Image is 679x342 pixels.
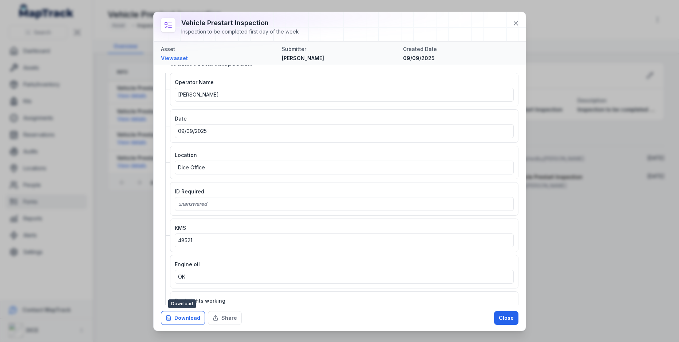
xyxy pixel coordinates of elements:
[175,79,214,85] span: Operator Name
[161,46,175,52] span: Asset
[175,152,197,158] span: Location
[282,46,306,52] span: Submitter
[181,18,299,28] h3: Vehicle Prestart Inspection
[175,188,204,194] span: ID Required
[181,28,299,35] div: Inspection to be completed first day of the week
[178,237,192,243] span: 48521
[178,128,207,134] span: 09/09/2025
[168,299,196,308] span: Download
[178,164,205,170] span: Dice Office
[282,55,324,61] span: [PERSON_NAME]
[178,128,207,134] time: 09/09/2025, 12:30:00 am
[403,55,435,61] span: 09/09/2025
[403,55,435,61] time: 09/09/2025, 2:57:59 pm
[178,91,219,98] span: [PERSON_NAME]
[178,201,207,207] span: unanswered
[175,225,186,231] span: KMS
[208,311,242,325] button: Share
[161,55,276,62] a: Viewasset
[494,311,518,325] button: Close
[175,298,225,304] span: Dash lights working
[175,261,200,267] span: Engine oil
[161,311,205,325] button: Download
[178,274,185,280] span: OK
[175,115,187,122] span: Date
[403,46,437,52] span: Created Date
